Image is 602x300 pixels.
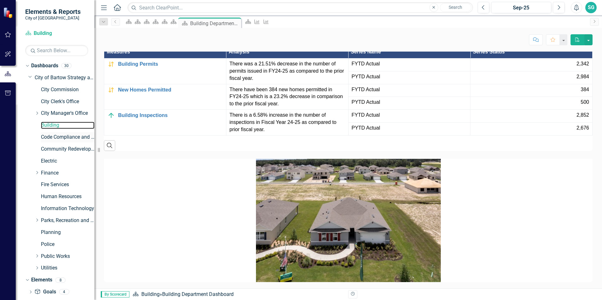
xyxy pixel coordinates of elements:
[440,3,471,12] button: Search
[107,112,115,119] img: On Target
[41,169,94,177] a: Finance
[35,74,94,81] a: City of Bartow Strategy and Performance Dashboard
[133,291,344,298] div: »
[576,73,589,81] span: 2,984
[162,291,234,297] div: Building Department Dashboard
[41,110,94,117] a: City Manager's Office
[41,134,94,141] a: Code Compliance and Neighborhood Services
[41,253,94,260] a: Public Works
[581,99,589,106] span: 500
[585,2,597,13] button: SG
[41,241,94,248] a: Police
[41,193,94,200] a: Human Resources
[25,15,81,20] small: City of [GEOGRAPHIC_DATA]
[107,86,115,94] img: Caution
[352,73,467,81] span: PYTD Actual
[352,60,467,68] span: FYTD Actual
[31,62,58,69] a: Dashboards
[3,7,14,18] img: ClearPoint Strategy
[576,125,589,132] span: 2,676
[141,291,160,297] a: Building
[118,113,223,118] a: Building Inspections
[230,112,345,133] p: There is a 6.58% increase in the number of inspections in Fiscal Year 24-25 as compared to prior ...
[107,60,115,68] img: Caution
[34,288,56,296] a: Goals
[352,112,467,119] span: FYTD Actual
[118,61,223,67] a: Building Permits
[55,277,65,283] div: 8
[25,30,88,37] a: Building
[25,8,81,15] span: Elements & Reports
[41,264,94,272] a: Utilities
[352,99,467,106] span: PYTD Actual
[576,112,589,119] span: 2,852
[59,289,69,295] div: 4
[41,146,94,153] a: Community Redevelopment Agency
[31,276,52,284] a: Elements
[230,86,345,108] p: There have been 384 new homes permitted in FY24-25 which is a 23.2% decrease in comparison to the...
[230,60,345,82] p: There was a 21.51% decrease in the number of permits issued in FY24-25 as compared to the prior f...
[101,291,129,297] span: By Scorecard
[352,125,467,132] span: PYTD Actual
[41,181,94,188] a: Fire Services
[190,19,240,27] div: Building Department Dashboard
[581,86,589,93] span: 384
[41,158,94,165] a: Electric
[25,45,88,56] input: Search Below...
[128,2,473,13] input: Search ClearPoint...
[41,229,94,236] a: Planning
[256,159,441,282] img: New Homes in Wind Meadows South DRH | Bartow, FL | D.R. Horton
[576,60,589,68] span: 2,342
[118,87,223,93] a: New Homes Permitted
[41,217,94,224] a: Parks, Recreation and Cultural Arts
[41,122,94,129] a: Building
[41,205,94,212] a: Information Technology
[491,2,551,13] button: Sep-25
[449,5,462,10] span: Search
[493,4,549,12] div: Sep-25
[61,63,71,69] div: 30
[41,86,94,93] a: City Commission
[352,86,467,93] span: FYTD Actual
[41,98,94,105] a: City Clerk's Office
